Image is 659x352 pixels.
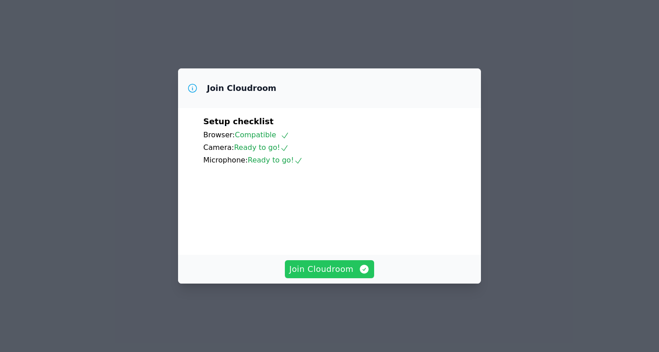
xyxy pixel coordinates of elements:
h3: Join Cloudroom [207,83,276,94]
span: Camera: [203,143,234,152]
button: Join Cloudroom [285,260,375,278]
span: Compatible [235,131,289,139]
span: Microphone: [203,156,248,164]
span: Setup checklist [203,117,274,126]
span: Ready to go! [248,156,303,164]
span: Browser: [203,131,235,139]
span: Ready to go! [234,143,289,152]
span: Join Cloudroom [289,263,370,275]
